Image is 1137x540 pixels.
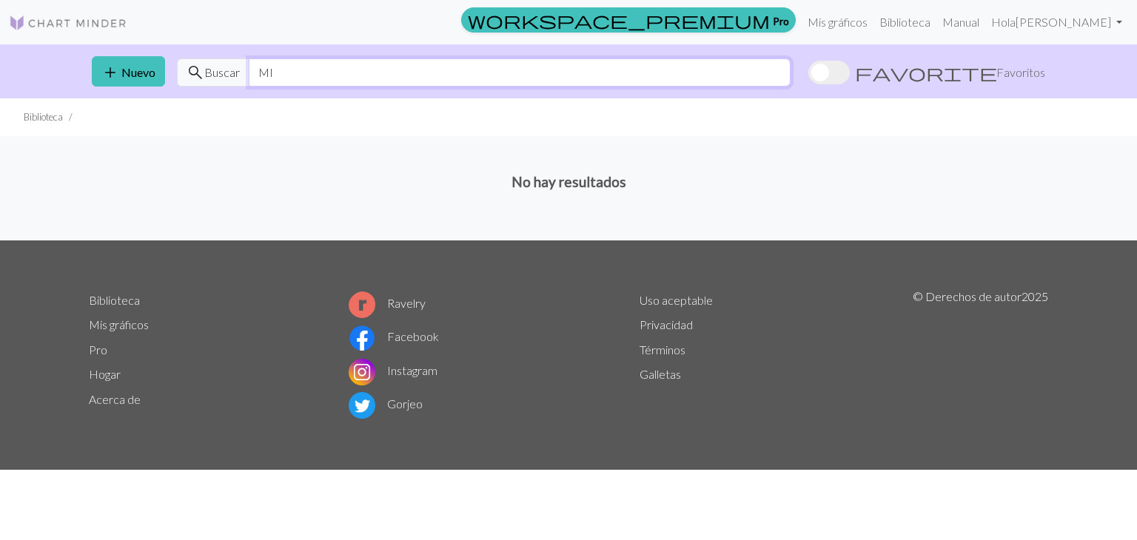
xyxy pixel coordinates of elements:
[640,293,713,307] a: Uso aceptable
[9,14,127,32] img: Logo
[349,359,375,385] img: Logotipo de Instagram
[1022,289,1048,303] font: 2025
[773,14,789,27] font: Pro
[349,329,439,343] a: Facebook
[387,363,437,377] font: Instagram
[640,342,685,357] a: Términos
[991,15,1016,29] font: Hola
[349,363,437,377] a: Instagram
[855,62,997,83] span: favorite
[89,342,107,357] a: Pro
[24,111,63,123] font: Biblioteca
[461,7,796,33] a: Pro
[808,58,1045,87] label: Mostrar favoritos
[89,293,140,307] a: Biblioteca
[913,289,1022,303] font: © Derechos de autor
[92,56,165,87] button: Nuevo
[1016,15,1111,29] font: [PERSON_NAME]
[349,325,375,351] img: Logotipo de Facebook
[387,329,439,343] font: Facebook
[89,317,149,331] a: Mis gráficos
[942,15,979,29] font: Manual
[985,7,1128,37] a: Hola[PERSON_NAME]
[349,392,375,419] img: Logotipo de Twitter
[879,15,930,29] font: Biblioteca
[349,396,423,411] a: Gorjeo
[873,7,936,37] a: Biblioteca
[121,65,155,79] font: Nuevo
[387,296,426,310] font: Ravelry
[204,65,240,79] font: Buscar
[996,65,1045,79] font: Favoritos
[936,7,985,37] a: Manual
[349,296,426,310] a: Ravelry
[387,396,423,411] font: Gorjeo
[640,367,681,381] a: Galletas
[101,62,119,83] span: add
[808,15,868,29] font: Mis gráficos
[640,317,693,331] a: Privacidad
[468,10,770,30] span: workspace_premium
[512,173,626,190] font: No hay resultados
[187,62,204,83] span: search
[89,367,121,381] a: Hogar
[802,7,873,37] a: Mis gráficos
[89,392,141,406] a: Acerca de
[349,291,375,318] img: Logotipo de Ravelry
